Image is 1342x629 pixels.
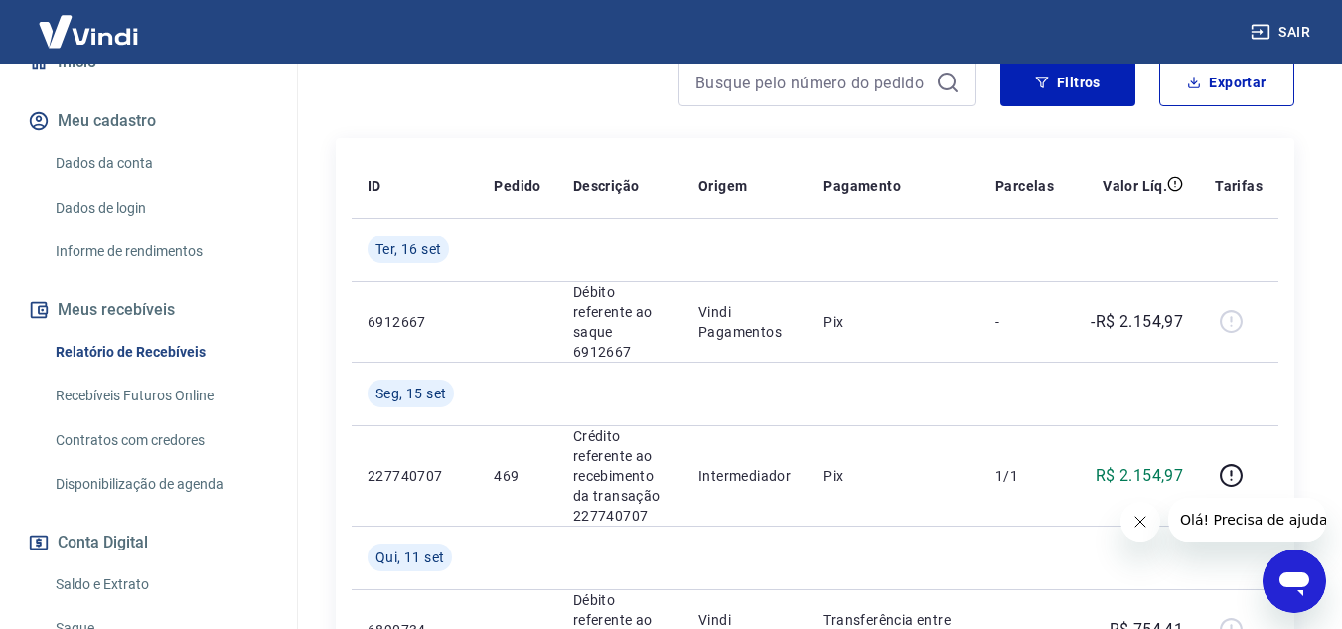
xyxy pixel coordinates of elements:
button: Meus recebíveis [24,288,273,332]
p: Tarifas [1215,176,1263,196]
span: Olá! Precisa de ajuda? [12,14,167,30]
button: Exportar [1159,59,1294,106]
a: Contratos com credores [48,420,273,461]
p: 469 [494,466,540,486]
p: Vindi Pagamentos [698,302,792,342]
button: Sair [1247,14,1318,51]
iframe: Mensagem da empresa [1168,498,1326,542]
a: Relatório de Recebíveis [48,332,273,373]
p: ID [368,176,381,196]
button: Meu cadastro [24,99,273,143]
span: Qui, 11 set [375,548,444,567]
p: Parcelas [995,176,1054,196]
p: Descrição [573,176,640,196]
a: Recebíveis Futuros Online [48,376,273,416]
p: - [995,312,1054,332]
p: Intermediador [698,466,792,486]
p: Origem [698,176,747,196]
p: Pagamento [823,176,901,196]
p: 1/1 [995,466,1054,486]
p: 227740707 [368,466,462,486]
a: Disponibilização de agenda [48,464,273,505]
p: Pix [823,466,964,486]
iframe: Fechar mensagem [1120,502,1160,542]
img: Vindi [24,1,153,62]
p: 6912667 [368,312,462,332]
button: Filtros [1000,59,1135,106]
p: Pedido [494,176,540,196]
input: Busque pelo número do pedido [695,68,928,97]
p: R$ 2.154,97 [1096,464,1183,488]
a: Dados da conta [48,143,273,184]
span: Ter, 16 set [375,239,441,259]
p: Débito referente ao saque 6912667 [573,282,667,362]
p: Valor Líq. [1103,176,1167,196]
a: Saldo e Extrato [48,564,273,605]
button: Conta Digital [24,521,273,564]
p: Crédito referente ao recebimento da transação 227740707 [573,426,667,526]
iframe: Botão para abrir a janela de mensagens [1263,550,1326,613]
a: Dados de login [48,188,273,229]
p: -R$ 2.154,97 [1091,310,1183,334]
p: Pix [823,312,964,332]
a: Informe de rendimentos [48,232,273,272]
span: Seg, 15 set [375,384,446,403]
